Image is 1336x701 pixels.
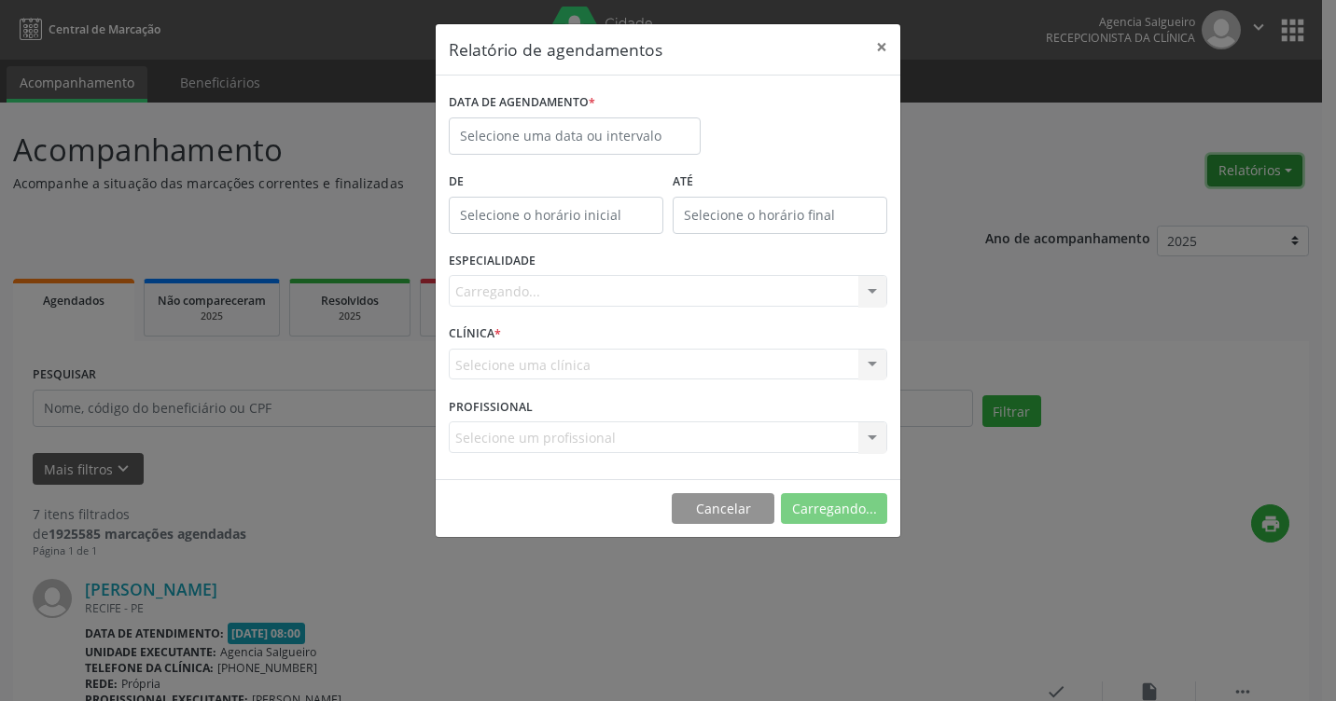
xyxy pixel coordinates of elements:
input: Selecione o horário final [673,197,887,234]
label: CLÍNICA [449,320,501,349]
button: Close [863,24,900,70]
label: ESPECIALIDADE [449,247,536,276]
input: Selecione o horário inicial [449,197,663,234]
button: Cancelar [672,493,774,525]
h5: Relatório de agendamentos [449,37,662,62]
label: ATÉ [673,168,887,197]
label: DATA DE AGENDAMENTO [449,89,595,117]
button: Carregando... [781,493,887,525]
label: PROFISSIONAL [449,392,533,421]
input: Selecione uma data ou intervalo [449,117,701,155]
label: De [449,168,663,197]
